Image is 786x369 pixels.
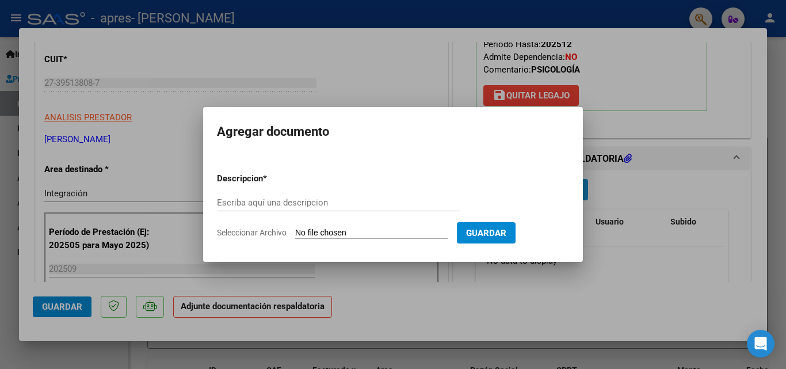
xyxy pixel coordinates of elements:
span: Seleccionar Archivo [217,228,287,237]
div: Open Intercom Messenger [747,330,774,357]
p: Descripcion [217,172,323,185]
h2: Agregar documento [217,121,569,143]
span: Guardar [466,228,506,238]
button: Guardar [457,222,516,244]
